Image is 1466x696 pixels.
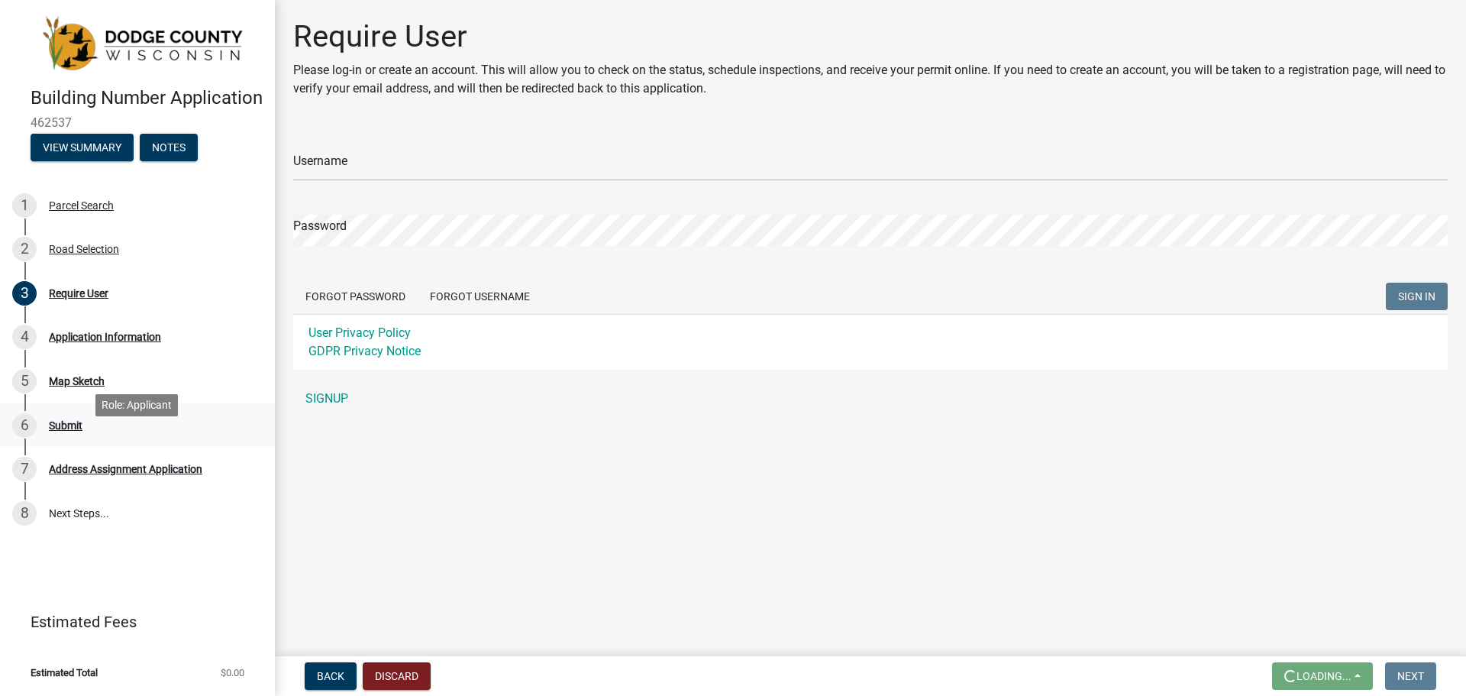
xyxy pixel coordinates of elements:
[1385,662,1436,690] button: Next
[12,501,37,526] div: 8
[12,325,37,349] div: 4
[12,369,37,393] div: 5
[1386,283,1448,310] button: SIGN IN
[363,662,431,690] button: Discard
[49,376,105,387] div: Map Sketch
[49,288,108,299] div: Require User
[12,413,37,438] div: 6
[140,134,198,161] button: Notes
[31,668,98,678] span: Estimated Total
[12,457,37,481] div: 7
[293,283,418,310] button: Forgot Password
[305,662,357,690] button: Back
[31,142,134,154] wm-modal-confirm: Summary
[12,193,37,218] div: 1
[221,668,244,678] span: $0.00
[49,244,119,254] div: Road Selection
[418,283,542,310] button: Forgot Username
[31,87,263,109] h4: Building Number Application
[12,281,37,306] div: 3
[49,464,202,474] div: Address Assignment Application
[12,237,37,261] div: 2
[1296,670,1351,682] span: Loading...
[31,115,244,130] span: 462537
[49,200,114,211] div: Parcel Search
[49,420,82,431] div: Submit
[317,670,344,682] span: Back
[31,16,250,71] img: Dodge County, Wisconsin
[1398,290,1435,303] span: SIGN IN
[308,344,421,358] a: GDPR Privacy Notice
[1272,662,1373,690] button: Loading...
[140,142,198,154] wm-modal-confirm: Notes
[293,18,1448,55] h1: Require User
[293,384,1448,414] a: SIGNUP
[1397,670,1424,682] span: Next
[49,332,161,342] div: Application Information
[12,607,250,637] a: Estimated Fees
[31,134,134,161] button: View Summary
[95,394,178,416] div: Role: Applicant
[293,61,1448,98] p: Please log-in or create an account. This will allow you to check on the status, schedule inspecti...
[308,325,411,340] a: User Privacy Policy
